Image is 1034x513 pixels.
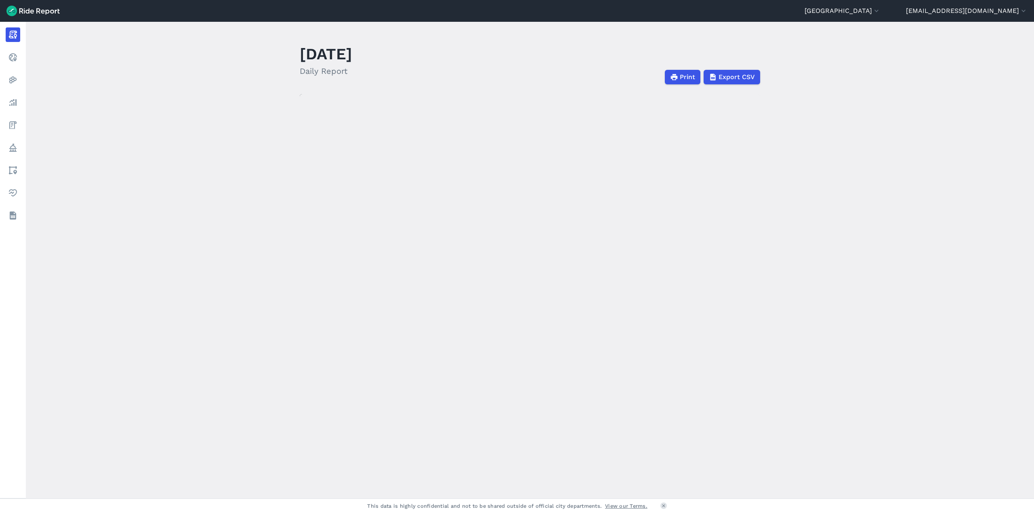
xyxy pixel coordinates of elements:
button: [GEOGRAPHIC_DATA] [805,6,881,16]
a: Analyze [6,95,20,110]
img: Ride Report [6,6,60,16]
a: Report [6,27,20,42]
a: View our Terms. [605,502,647,510]
a: Health [6,186,20,200]
h2: Daily Report [300,65,352,77]
h1: [DATE] [300,43,352,65]
a: Realtime [6,50,20,65]
button: Print [665,70,700,84]
a: Policy [6,140,20,155]
a: Areas [6,163,20,178]
span: Print [680,72,695,82]
a: Datasets [6,208,20,223]
a: Fees [6,118,20,132]
span: Export CSV [719,72,755,82]
button: [EMAIL_ADDRESS][DOMAIN_NAME] [906,6,1028,16]
a: Heatmaps [6,73,20,87]
button: Export CSV [704,70,760,84]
